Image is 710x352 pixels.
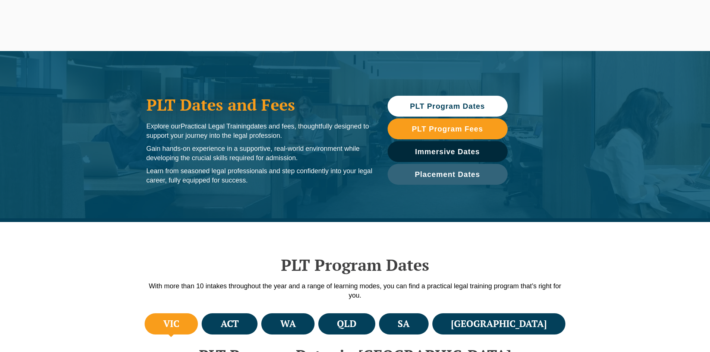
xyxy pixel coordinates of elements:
[388,141,508,162] a: Immersive Dates
[337,318,356,330] h4: QLD
[415,148,480,155] span: Immersive Dates
[181,123,250,130] span: Practical Legal Training
[143,282,568,300] p: With more than 10 intakes throughout the year and a range of learning modes, you can find a pract...
[146,95,373,114] h1: PLT Dates and Fees
[415,171,480,178] span: Placement Dates
[280,318,296,330] h4: WA
[163,318,179,330] h4: VIC
[221,318,239,330] h4: ACT
[146,167,373,185] p: Learn from seasoned legal professionals and step confidently into your legal career, fully equipp...
[388,118,508,139] a: PLT Program Fees
[412,125,483,133] span: PLT Program Fees
[143,256,568,274] h2: PLT Program Dates
[410,102,485,110] span: PLT Program Dates
[398,318,410,330] h4: SA
[146,144,373,163] p: Gain hands-on experience in a supportive, real-world environment while developing the crucial ski...
[388,96,508,117] a: PLT Program Dates
[451,318,547,330] h4: [GEOGRAPHIC_DATA]
[388,164,508,185] a: Placement Dates
[146,122,373,140] p: Explore our dates and fees, thoughtfully designed to support your journey into the legal profession.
